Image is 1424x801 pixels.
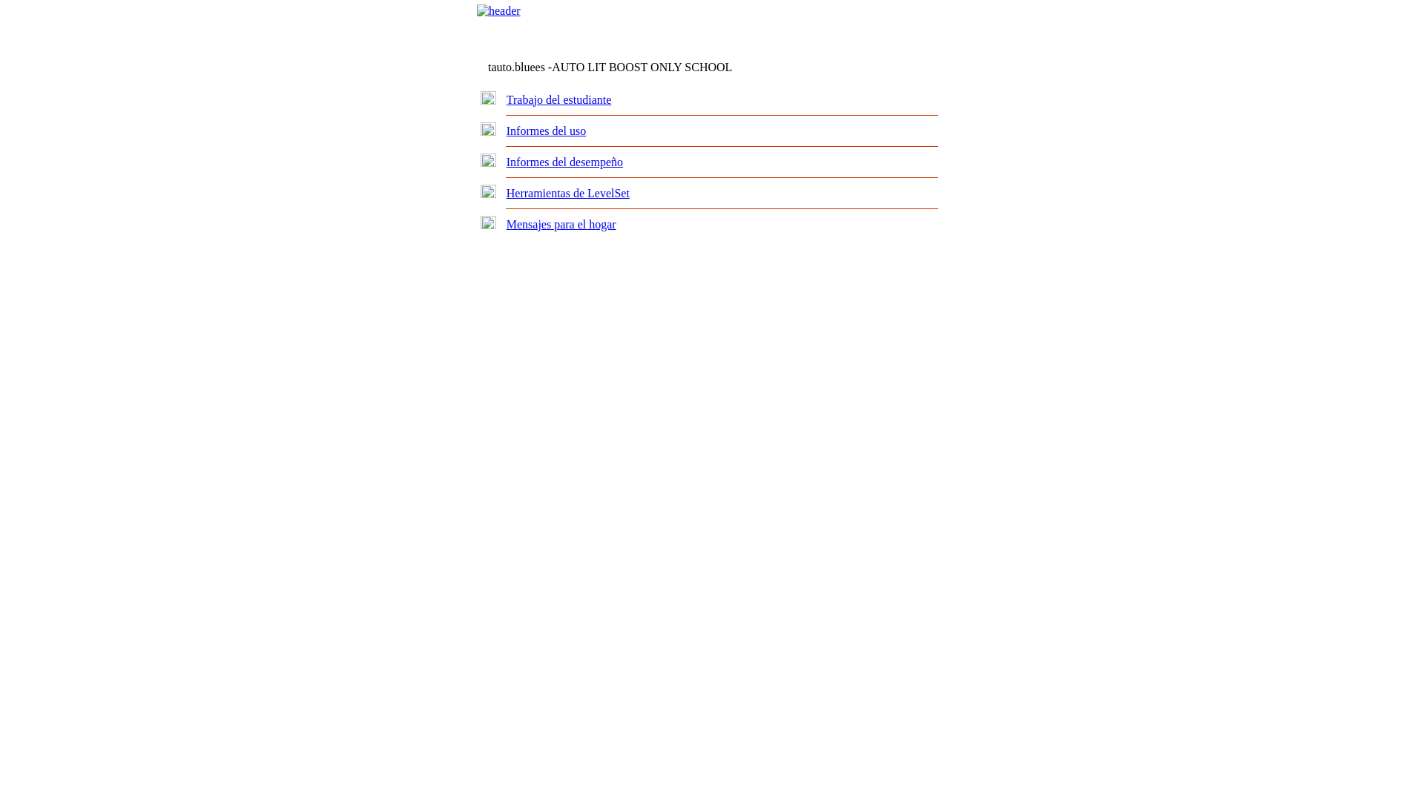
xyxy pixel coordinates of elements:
[481,122,496,136] img: plus.gif
[507,218,616,231] a: Mensajes para el hogar
[507,93,612,106] a: Trabajo del estudiante
[481,216,496,229] img: plus.gif
[488,61,761,74] td: tauto.bluees -
[552,61,732,73] nobr: AUTO LIT BOOST ONLY SCHOOL
[481,91,496,105] img: plus.gif
[507,187,630,200] a: Herramientas de LevelSet
[481,154,496,167] img: plus.gif
[481,185,496,198] img: plus.gif
[477,4,521,18] img: header
[507,156,623,168] a: Informes del desempeño
[507,125,587,137] a: Informes del uso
